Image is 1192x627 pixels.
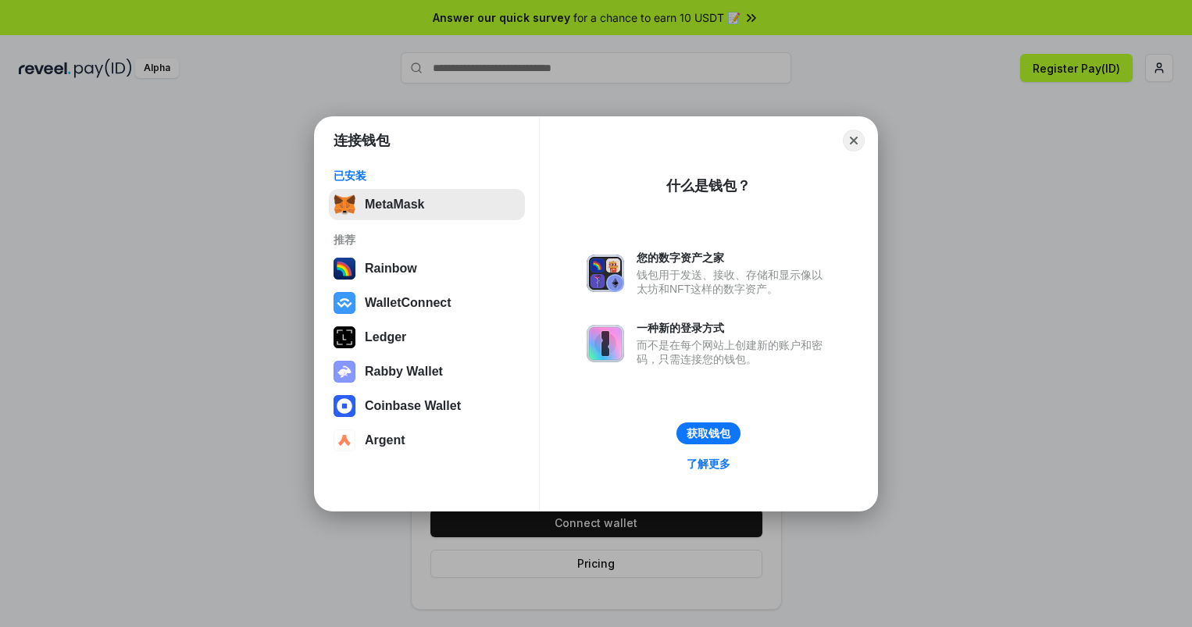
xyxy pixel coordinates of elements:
button: Rainbow [329,253,525,284]
div: 一种新的登录方式 [637,321,830,335]
div: 了解更多 [687,457,730,471]
img: svg+xml,%3Csvg%20width%3D%2228%22%20height%3D%2228%22%20viewBox%3D%220%200%2028%2028%22%20fill%3D... [334,429,355,451]
button: MetaMask [329,189,525,220]
button: Rabby Wallet [329,356,525,387]
div: 钱包用于发送、接收、存储和显示像以太坊和NFT这样的数字资产。 [637,268,830,296]
button: 获取钱包 [676,422,741,444]
div: 而不是在每个网站上创建新的账户和密码，只需连接您的钱包。 [637,338,830,366]
div: Coinbase Wallet [365,399,461,413]
button: WalletConnect [329,287,525,319]
div: Ledger [365,330,406,344]
div: 推荐 [334,233,520,247]
div: 您的数字资产之家 [637,251,830,265]
div: Rainbow [365,262,417,276]
div: 已安装 [334,169,520,183]
div: Argent [365,433,405,447]
button: Argent [329,425,525,456]
button: Close [843,130,865,151]
img: svg+xml,%3Csvg%20fill%3D%22none%22%20height%3D%2233%22%20viewBox%3D%220%200%2035%2033%22%20width%... [334,194,355,216]
button: Coinbase Wallet [329,390,525,422]
button: Ledger [329,322,525,353]
div: 获取钱包 [687,426,730,440]
h1: 连接钱包 [334,131,390,150]
div: 什么是钱包？ [666,176,751,195]
img: svg+xml,%3Csvg%20xmlns%3D%22http%3A%2F%2Fwww.w3.org%2F2000%2Fsvg%22%20width%3D%2228%22%20height%3... [334,326,355,348]
img: svg+xml,%3Csvg%20xmlns%3D%22http%3A%2F%2Fwww.w3.org%2F2000%2Fsvg%22%20fill%3D%22none%22%20viewBox... [587,325,624,362]
img: svg+xml,%3Csvg%20width%3D%2228%22%20height%3D%2228%22%20viewBox%3D%220%200%2028%2028%22%20fill%3D... [334,292,355,314]
a: 了解更多 [677,454,740,474]
div: Rabby Wallet [365,365,443,379]
img: svg+xml,%3Csvg%20width%3D%2228%22%20height%3D%2228%22%20viewBox%3D%220%200%2028%2028%22%20fill%3D... [334,395,355,417]
div: MetaMask [365,198,424,212]
img: svg+xml,%3Csvg%20xmlns%3D%22http%3A%2F%2Fwww.w3.org%2F2000%2Fsvg%22%20fill%3D%22none%22%20viewBox... [587,255,624,292]
div: WalletConnect [365,296,451,310]
img: svg+xml,%3Csvg%20xmlns%3D%22http%3A%2F%2Fwww.w3.org%2F2000%2Fsvg%22%20fill%3D%22none%22%20viewBox... [334,361,355,383]
img: svg+xml,%3Csvg%20width%3D%22120%22%20height%3D%22120%22%20viewBox%3D%220%200%20120%20120%22%20fil... [334,258,355,280]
